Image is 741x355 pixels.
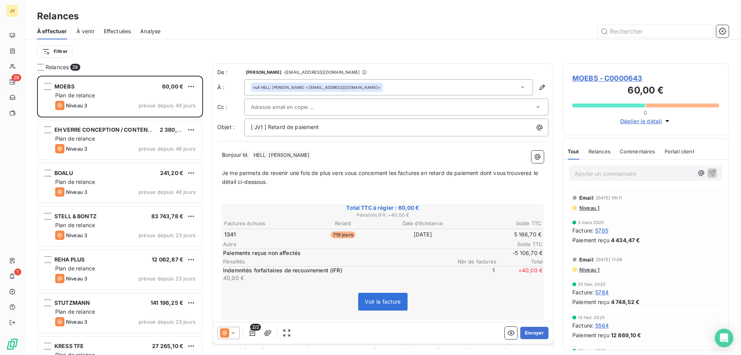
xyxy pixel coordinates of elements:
span: Nbr de factures [450,258,496,265]
span: Paiement reçu [572,298,609,306]
span: 141 196,25 € [151,299,183,306]
span: 5785 [595,226,608,234]
input: Adresse email en copie ... [251,101,334,113]
span: Solde TTC [496,241,543,247]
span: ] Retard de paiement [264,124,319,130]
span: Plan de relance [55,308,95,315]
span: Facture : [572,288,594,296]
span: À venir [76,27,95,35]
span: Voir la facture [365,298,401,305]
div: grid [37,76,203,355]
p: 40,00 € [223,274,447,282]
span: Portail client [665,148,694,155]
span: BOALU [54,170,73,176]
span: Plan de relance [55,178,95,185]
span: 1 [448,267,495,282]
span: Plan de relance [55,222,95,228]
span: Pénalités IFR : + 40,00 € [223,212,543,219]
span: 4 434,47 € [611,236,640,244]
span: À effectuer [37,27,67,35]
span: STELL & BONTZ [54,213,96,219]
span: Facture : [572,226,594,234]
label: Cc : [217,103,244,111]
th: Factures échues [224,219,303,228]
div: <[EMAIL_ADDRESS][DOMAIN_NAME]> [253,85,381,90]
span: 5784 [595,288,609,296]
span: 29 [12,74,21,81]
span: HELL [PERSON_NAME] [252,151,311,160]
button: Filtrer [37,45,73,58]
span: JV1 [253,123,264,132]
span: 719 jours [331,231,355,238]
span: 27 janv. 2025 [578,348,606,353]
span: [DATE] 09:11 [596,195,623,200]
span: 1341 [224,231,236,238]
span: Relances [589,148,611,155]
span: prévue depuis 23 jours [139,275,196,282]
span: [DATE] 11:09 [596,257,623,262]
span: 27 265,10 € [152,343,183,349]
span: Objet : [217,124,235,130]
td: 5 166,70 € [463,230,542,239]
span: Analyse [140,27,161,35]
span: Pénalités [223,258,450,265]
div: JV [6,5,19,17]
span: Niveau 3 [66,189,87,195]
span: Paiement reçu [572,236,609,244]
button: Envoyer [520,327,548,339]
span: KRESS TFE [54,343,84,349]
span: Paiements reçus non affectés [223,249,495,257]
span: 4 748,52 € [611,298,640,306]
span: 2/2 [250,324,261,331]
span: prévue depuis 23 jours [139,232,196,238]
span: - [EMAIL_ADDRESS][DOMAIN_NAME] [283,70,360,75]
span: Facture : [572,321,594,330]
label: À : [217,83,244,91]
span: Je me permets de revenir une fois de plus vers vous concernant les factures en retard de paiement... [222,170,540,185]
span: 12 062,87 € [152,256,183,263]
span: Niveau 3 [66,146,87,152]
span: prévue depuis 23 jours [139,319,196,325]
span: Email [579,195,594,201]
span: Tout [568,148,579,155]
span: Total TTC à régler : 60,00 € [223,204,543,212]
span: null HELL [PERSON_NAME] [253,85,305,90]
input: Rechercher [597,25,713,37]
span: 25 févr. 2025 [578,282,606,287]
span: Relances [46,63,69,71]
span: 241,20 € [160,170,183,176]
span: Niveau 3 [66,232,87,238]
span: prévue depuis 48 jours [139,189,196,195]
p: Indemnités forfaitaires de recouvrement (IFR) [223,267,447,274]
div: Open Intercom Messenger [715,329,733,347]
span: 83 743,78 € [151,213,183,219]
th: Date d’échéance [383,219,462,228]
span: [ [251,124,253,130]
span: 29 [70,64,80,71]
span: prévue depuis 49 jours [139,102,196,109]
span: Plan de relance [55,265,95,272]
span: MOEBS [54,83,74,90]
span: De : [217,68,244,76]
span: 2 380,57 € [160,126,189,133]
span: 0 [644,110,647,116]
span: -5 106,70 € [496,249,543,257]
th: Solde TTC [463,219,542,228]
span: 1 [14,268,21,275]
span: MOEBS - C0000643 [572,73,719,83]
span: Paiement reçu [572,331,609,339]
td: [DATE] [383,230,462,239]
span: 3 mars 2025 [578,220,604,225]
span: 14 févr. 2025 [578,315,605,320]
span: 60,00 € [162,83,183,90]
span: Niveau 1 [579,205,599,211]
span: Total [496,258,543,265]
span: 12 869,10 € [611,331,641,339]
span: Plan de relance [55,92,95,99]
span: Niveau 3 [66,275,87,282]
h3: Relances [37,9,79,23]
span: REHA PLUS [54,256,85,263]
span: Email [579,256,594,263]
span: M. [242,151,250,160]
span: Autre [223,241,496,247]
